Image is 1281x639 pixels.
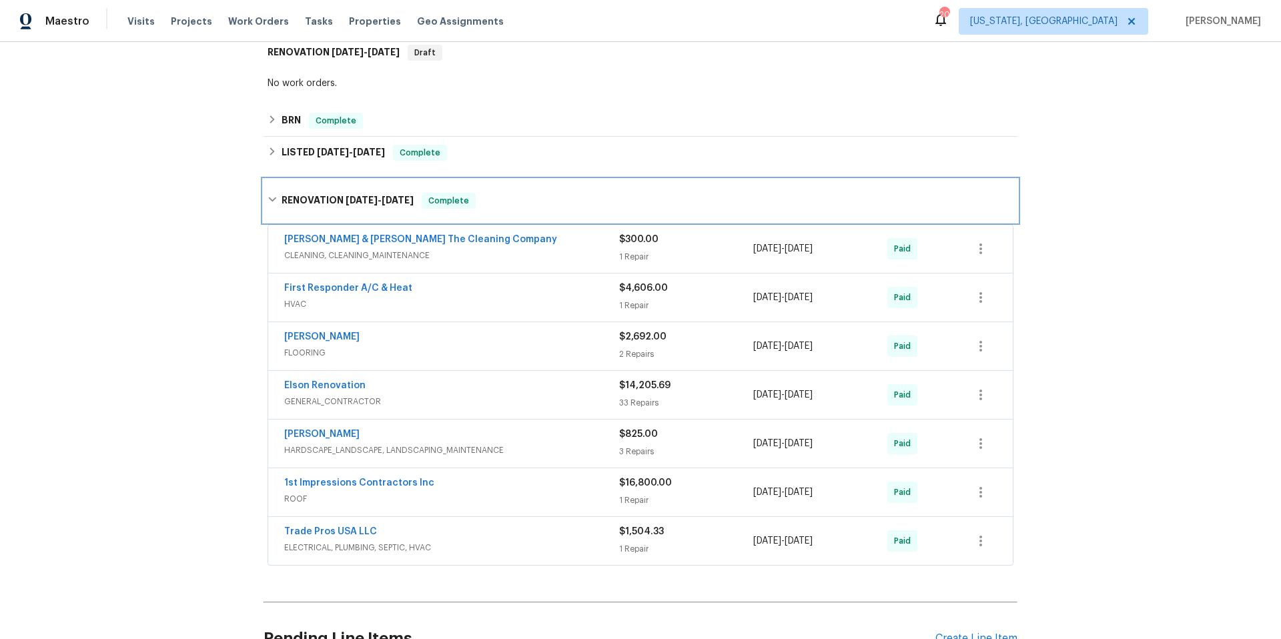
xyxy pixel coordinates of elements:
[284,430,360,439] a: [PERSON_NAME]
[417,15,504,28] span: Geo Assignments
[894,534,916,548] span: Paid
[394,146,446,159] span: Complete
[619,299,753,312] div: 1 Repair
[264,105,1017,137] div: BRN Complete
[284,444,619,457] span: HARDSCAPE_LANDSCAPE, LANDSCAPING_MAINTENANCE
[264,137,1017,169] div: LISTED [DATE]-[DATE]Complete
[619,332,667,342] span: $2,692.00
[332,47,364,57] span: [DATE]
[268,77,1013,90] div: No work orders.
[368,47,400,57] span: [DATE]
[753,534,813,548] span: -
[346,195,378,205] span: [DATE]
[619,381,671,390] span: $14,205.69
[282,145,385,161] h6: LISTED
[619,542,753,556] div: 1 Repair
[382,195,414,205] span: [DATE]
[284,346,619,360] span: FLOORING
[264,179,1017,222] div: RENOVATION [DATE]-[DATE]Complete
[284,492,619,506] span: ROOF
[619,527,664,536] span: $1,504.33
[127,15,155,28] span: Visits
[409,46,441,59] span: Draft
[423,194,474,207] span: Complete
[284,297,619,311] span: HVAC
[753,390,781,400] span: [DATE]
[753,536,781,546] span: [DATE]
[753,437,813,450] span: -
[619,445,753,458] div: 3 Repairs
[317,147,349,157] span: [DATE]
[264,31,1017,74] div: RENOVATION [DATE]-[DATE]Draft
[619,396,753,410] div: 33 Repairs
[894,486,916,499] span: Paid
[753,242,813,255] span: -
[939,8,949,21] div: 20
[228,15,289,28] span: Work Orders
[282,113,301,129] h6: BRN
[970,15,1118,28] span: [US_STATE], [GEOGRAPHIC_DATA]
[619,283,668,293] span: $4,606.00
[45,15,89,28] span: Maestro
[785,439,813,448] span: [DATE]
[785,293,813,302] span: [DATE]
[305,17,333,26] span: Tasks
[753,439,781,448] span: [DATE]
[282,193,414,209] h6: RENOVATION
[171,15,212,28] span: Projects
[619,430,658,439] span: $825.00
[1180,15,1261,28] span: [PERSON_NAME]
[753,342,781,351] span: [DATE]
[785,342,813,351] span: [DATE]
[619,348,753,361] div: 2 Repairs
[346,195,414,205] span: -
[332,47,400,57] span: -
[894,388,916,402] span: Paid
[753,340,813,353] span: -
[619,235,659,244] span: $300.00
[619,250,753,263] div: 1 Repair
[284,395,619,408] span: GENERAL_CONTRACTOR
[894,242,916,255] span: Paid
[317,147,385,157] span: -
[785,390,813,400] span: [DATE]
[894,340,916,353] span: Paid
[284,381,366,390] a: Elson Renovation
[284,249,619,262] span: CLEANING, CLEANING_MAINTENANCE
[894,291,916,304] span: Paid
[284,478,434,488] a: 1st Impressions Contractors Inc
[268,45,400,61] h6: RENOVATION
[284,235,557,244] a: [PERSON_NAME] & [PERSON_NAME] The Cleaning Company
[349,15,401,28] span: Properties
[753,293,781,302] span: [DATE]
[310,114,362,127] span: Complete
[753,244,781,253] span: [DATE]
[785,536,813,546] span: [DATE]
[785,488,813,497] span: [DATE]
[619,478,672,488] span: $16,800.00
[753,291,813,304] span: -
[284,527,377,536] a: Trade Pros USA LLC
[619,494,753,507] div: 1 Repair
[284,332,360,342] a: [PERSON_NAME]
[753,486,813,499] span: -
[284,283,412,293] a: First Responder A/C & Heat
[353,147,385,157] span: [DATE]
[753,488,781,497] span: [DATE]
[753,388,813,402] span: -
[785,244,813,253] span: [DATE]
[284,541,619,554] span: ELECTRICAL, PLUMBING, SEPTIC, HVAC
[894,437,916,450] span: Paid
